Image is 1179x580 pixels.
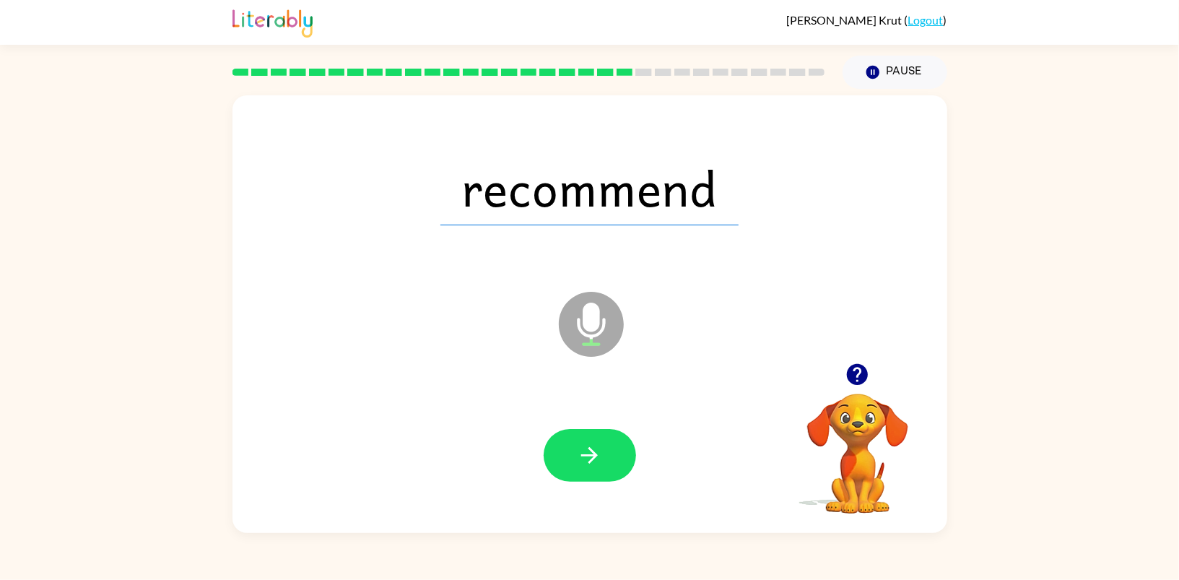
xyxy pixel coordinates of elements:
a: Logout [908,13,944,27]
span: recommend [440,150,739,225]
img: Literably [232,6,313,38]
button: Pause [843,56,947,89]
video: Your browser must support playing .mp4 files to use Literably. Please try using another browser. [786,371,930,516]
span: [PERSON_NAME] Krut [787,13,905,27]
div: ( ) [787,13,947,27]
